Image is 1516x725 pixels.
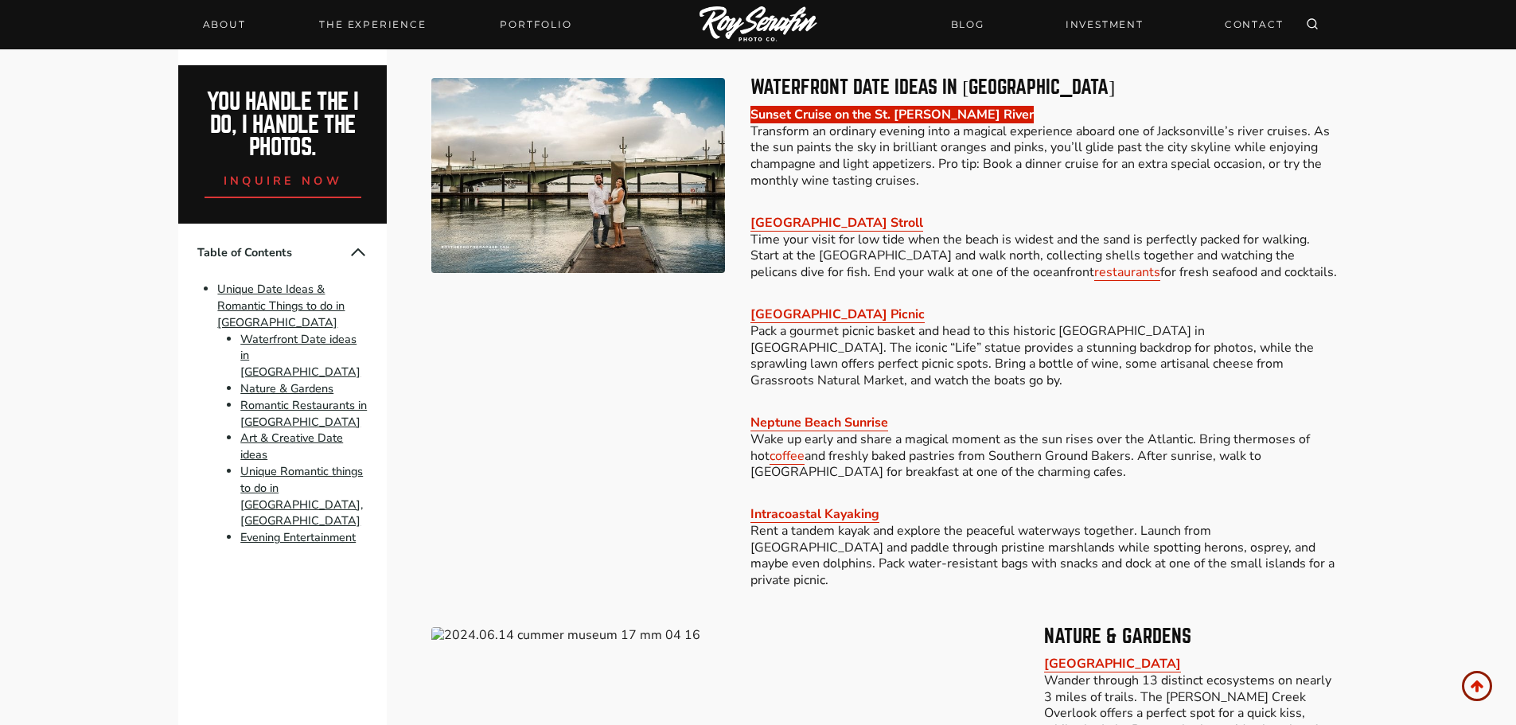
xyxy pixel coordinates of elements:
[941,10,994,38] a: BLOG
[197,244,349,261] span: Table of Contents
[1044,627,1338,646] h3: Nature & Gardens
[240,529,356,545] a: Evening Entertainment
[490,14,581,36] a: Portfolio
[431,78,725,273] img: 27 Romantic Things to Do in Jacksonville, FL 1
[224,173,343,189] span: inquire now
[240,463,363,528] a: Unique Romantic things to do in [GEOGRAPHIC_DATA], [GEOGRAPHIC_DATA]
[750,414,888,431] a: Neptune Beach Sunrise
[750,415,1338,481] p: Wake up early and share a magical moment as the sun rises over the Atlantic. Bring thermoses of h...
[310,14,435,36] a: THE EXPERIENCE
[349,243,368,262] button: Collapse Table of Contents
[750,505,879,523] a: Intracoastal Kayaking
[1215,10,1293,38] a: CONTACT
[750,215,1338,281] p: Time your visit for low tide when the beach is widest and the sand is perfectly packed for walkin...
[193,14,582,36] nav: Primary Navigation
[1094,263,1160,281] a: restaurants
[193,14,255,36] a: About
[178,224,387,565] nav: Table of Contents
[196,91,370,159] h2: You handle the i do, I handle the photos.
[750,107,1338,189] p: Transform an ordinary evening into a magical experience aboard one of Jacksonville’s river cruise...
[750,106,1034,123] a: Sunset Cruise on the St. [PERSON_NAME] River
[941,10,1293,38] nav: Secondary Navigation
[1044,655,1181,672] a: [GEOGRAPHIC_DATA]
[1301,14,1323,36] button: View Search Form
[750,306,925,323] a: [GEOGRAPHIC_DATA] Picnic
[750,78,1338,97] h3: Waterfront Date ideas in [GEOGRAPHIC_DATA]
[240,331,360,380] a: Waterfront Date ideas in [GEOGRAPHIC_DATA]
[1462,671,1492,701] a: Scroll to top
[205,159,362,198] a: inquire now
[217,281,345,330] a: Unique Date Ideas & Romantic Things to do in [GEOGRAPHIC_DATA]
[750,214,923,232] a: [GEOGRAPHIC_DATA] Stroll
[750,506,1338,589] p: Rent a tandem kayak and explore the peaceful waterways together. Launch from [GEOGRAPHIC_DATA] an...
[240,397,367,430] a: Romantic Restaurants in [GEOGRAPHIC_DATA]
[750,306,1338,389] p: Pack a gourmet picnic basket and head to this historic [GEOGRAPHIC_DATA] in [GEOGRAPHIC_DATA]. Th...
[700,6,817,44] img: Logo of Roy Serafin Photo Co., featuring stylized text in white on a light background, representi...
[431,627,1019,644] img: 27 Romantic Things to Do in Jacksonville, FL 2
[1056,10,1153,38] a: INVESTMENT
[770,447,805,465] a: coffee
[240,380,333,396] a: Nature & Gardens
[240,431,343,463] a: Art & Creative Date ideas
